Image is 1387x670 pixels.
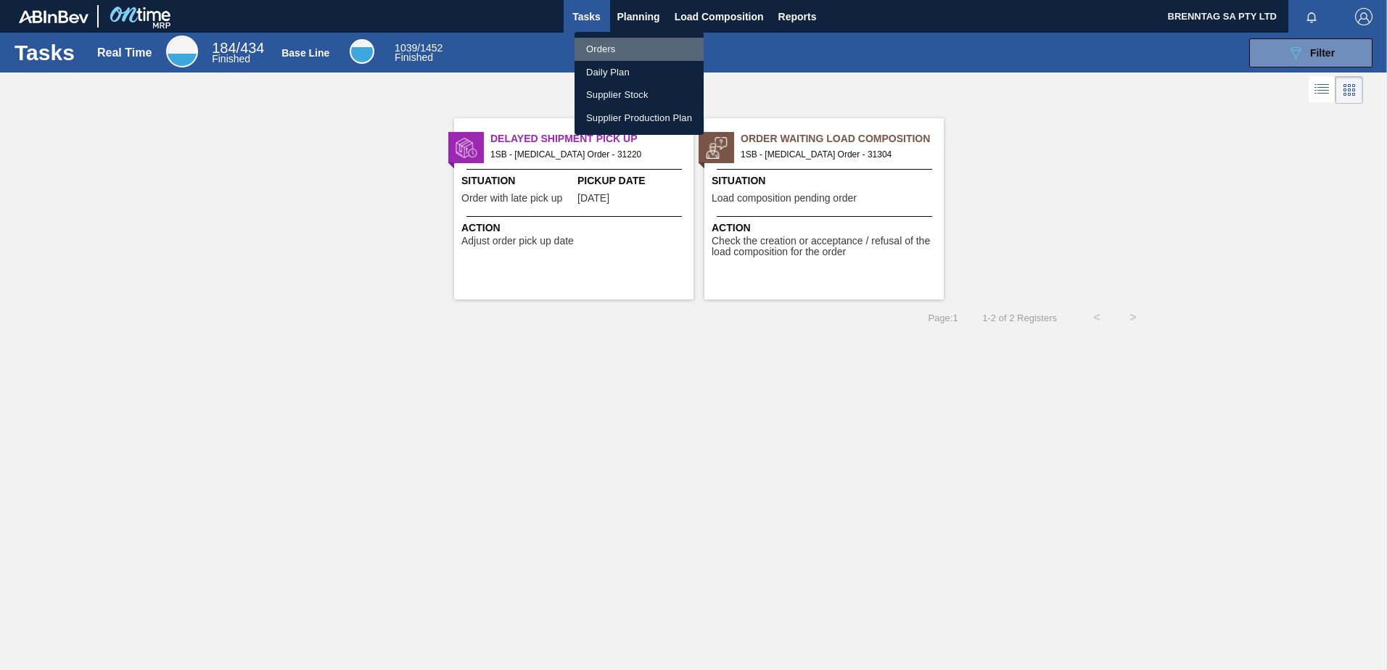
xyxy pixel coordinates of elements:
[575,38,704,61] a: Orders
[575,83,704,107] a: Supplier Stock
[575,107,704,130] a: Supplier Production Plan
[575,61,704,84] a: Daily Plan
